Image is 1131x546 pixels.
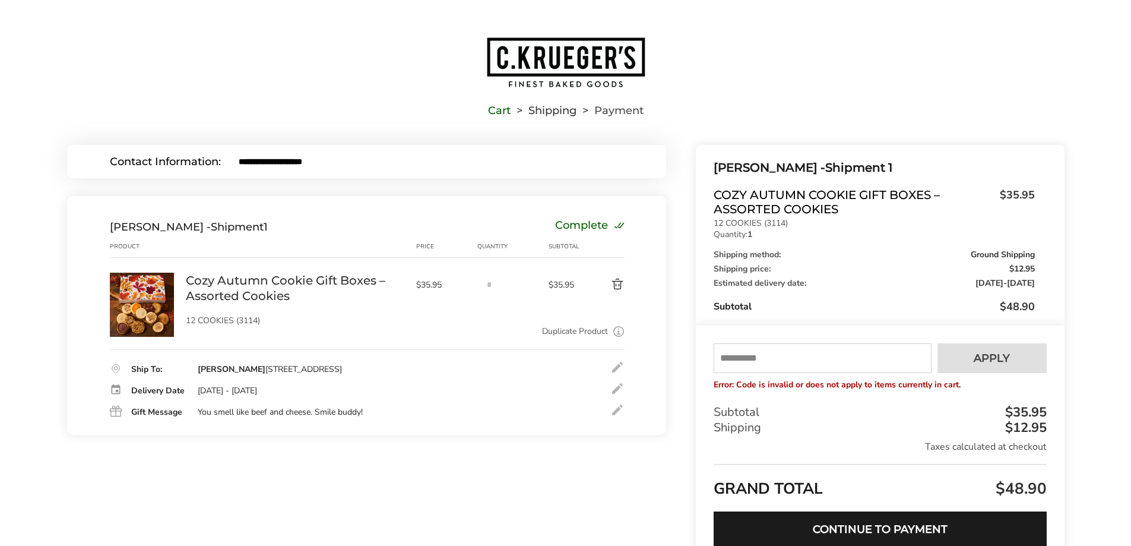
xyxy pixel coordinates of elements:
div: Shipping method: [714,251,1034,259]
div: Gift Message [131,408,186,416]
div: Price [416,242,478,251]
span: $12.95 [1009,265,1035,273]
span: [DATE] [1007,277,1035,289]
div: Shipment [110,220,268,233]
span: 1 [264,220,268,233]
p: 12 COOKIES (3114) [186,317,404,325]
div: Shipment 1 [714,158,1034,178]
div: [DATE] - [DATE] [198,386,257,396]
div: Contact Information: [110,156,239,167]
p: Quantity: [714,231,1034,239]
strong: 1 [747,229,752,240]
div: Subtotal [714,299,1034,314]
img: Cozy Autumn Cookie Gift Boxes – Assorted Cookies [110,273,174,337]
div: Taxes calculated at checkout [714,440,1046,453]
div: $35.95 [1002,406,1047,419]
a: Go to home page [67,36,1065,89]
span: $48.90 [1000,299,1035,314]
div: [STREET_ADDRESS] [198,364,342,375]
div: Delivery Date [131,387,186,395]
button: Delete product [583,277,625,292]
div: GRAND TOTAL [714,464,1046,503]
input: Quantity input [477,273,501,296]
div: You smell like beef and cheese. Smile buddy! [198,407,363,418]
div: Complete [555,220,625,233]
span: Ground Shipping [971,251,1035,259]
span: $35.95 [549,279,583,291]
input: E-mail [239,156,624,167]
a: Cozy Autumn Cookie Gift Boxes – Assorted Cookies [186,273,404,304]
a: Cozy Autumn Cookie Gift Boxes – Assorted Cookies$35.95 [714,188,1034,216]
div: Quantity [477,242,549,251]
a: Cart [488,106,511,115]
div: $12.95 [1002,421,1047,434]
a: Duplicate Product [542,325,608,338]
span: Payment [594,106,644,115]
span: - [975,279,1035,288]
div: Subtotal [549,242,583,251]
span: $48.90 [993,478,1047,499]
span: [PERSON_NAME] - [714,160,825,175]
div: Shipping [714,420,1046,435]
span: [PERSON_NAME] - [110,220,211,233]
p: 12 COOKIES (3114) [714,219,1034,228]
p: Error: Code is invalid or does not apply to items currently in cart. [714,379,1046,390]
div: Shipping price: [714,265,1034,273]
button: Apply [937,343,1047,373]
li: Shipping [511,106,576,115]
div: Estimated delivery date: [714,279,1034,288]
img: C.KRUEGER'S [486,36,646,89]
div: Subtotal [714,405,1046,420]
a: Cozy Autumn Cookie Gift Boxes – Assorted Cookies [110,272,174,283]
div: Ship To: [131,365,186,374]
div: Product [110,242,186,251]
span: Apply [974,353,1010,364]
span: Cozy Autumn Cookie Gift Boxes – Assorted Cookies [714,188,993,216]
span: [DATE] [975,277,1003,289]
span: $35.95 [416,279,472,291]
span: $35.95 [994,188,1035,213]
strong: [PERSON_NAME] [198,364,265,375]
